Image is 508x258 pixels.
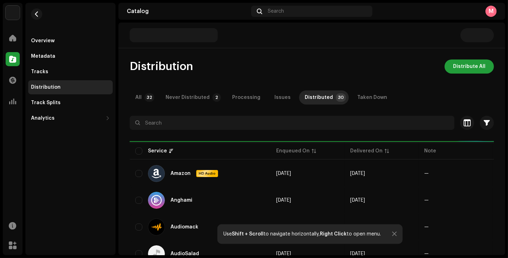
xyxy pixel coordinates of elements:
[424,171,429,176] re-a-table-badge: —
[197,171,217,176] span: HD Audio
[130,116,454,130] input: Search
[485,6,497,17] div: M
[171,251,199,256] div: AudioSalad
[453,59,485,74] span: Distribute All
[350,171,365,176] span: Oct 3, 2025
[336,93,346,102] p-badge: 30
[127,8,248,14] div: Catalog
[130,59,193,74] span: Distribution
[171,225,198,229] div: Audiomack
[31,69,48,75] div: Tracks
[31,38,55,44] div: Overview
[320,232,347,237] strong: Right Click
[305,90,333,105] div: Distributed
[28,96,113,110] re-m-nav-item: Track Splits
[135,90,142,105] div: All
[6,6,20,20] img: bc4c4277-71b2-49c5-abdf-ca4e9d31f9c1
[28,80,113,94] re-m-nav-item: Distribution
[424,198,429,203] re-a-table-badge: —
[171,198,192,203] div: Anghami
[212,93,221,102] p-badge: 2
[424,251,429,256] re-a-table-badge: —
[144,93,154,102] p-badge: 32
[350,251,365,256] span: Oct 3, 2025
[166,90,210,105] div: Never Distributed
[28,34,113,48] re-m-nav-item: Overview
[171,171,191,176] div: Amazon
[268,8,284,14] span: Search
[31,84,61,90] div: Distribution
[357,90,387,105] div: Taken Down
[232,232,264,237] strong: Shift + Scroll
[274,90,291,105] div: Issues
[31,54,55,59] div: Metadata
[28,111,113,125] re-m-nav-dropdown: Analytics
[223,231,381,237] div: Use to navigate horizontally, to open menu.
[445,59,494,74] button: Distribute All
[31,115,55,121] div: Analytics
[148,147,167,155] div: Service
[350,198,365,203] span: Oct 3, 2025
[31,100,61,106] div: Track Splits
[276,251,291,256] span: Oct 3, 2025
[276,147,310,155] div: Enqueued On
[276,171,291,176] span: Oct 3, 2025
[350,147,383,155] div: Delivered On
[424,225,429,229] re-a-table-badge: —
[28,49,113,63] re-m-nav-item: Metadata
[28,65,113,79] re-m-nav-item: Tracks
[276,198,291,203] span: Oct 3, 2025
[232,90,260,105] div: Processing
